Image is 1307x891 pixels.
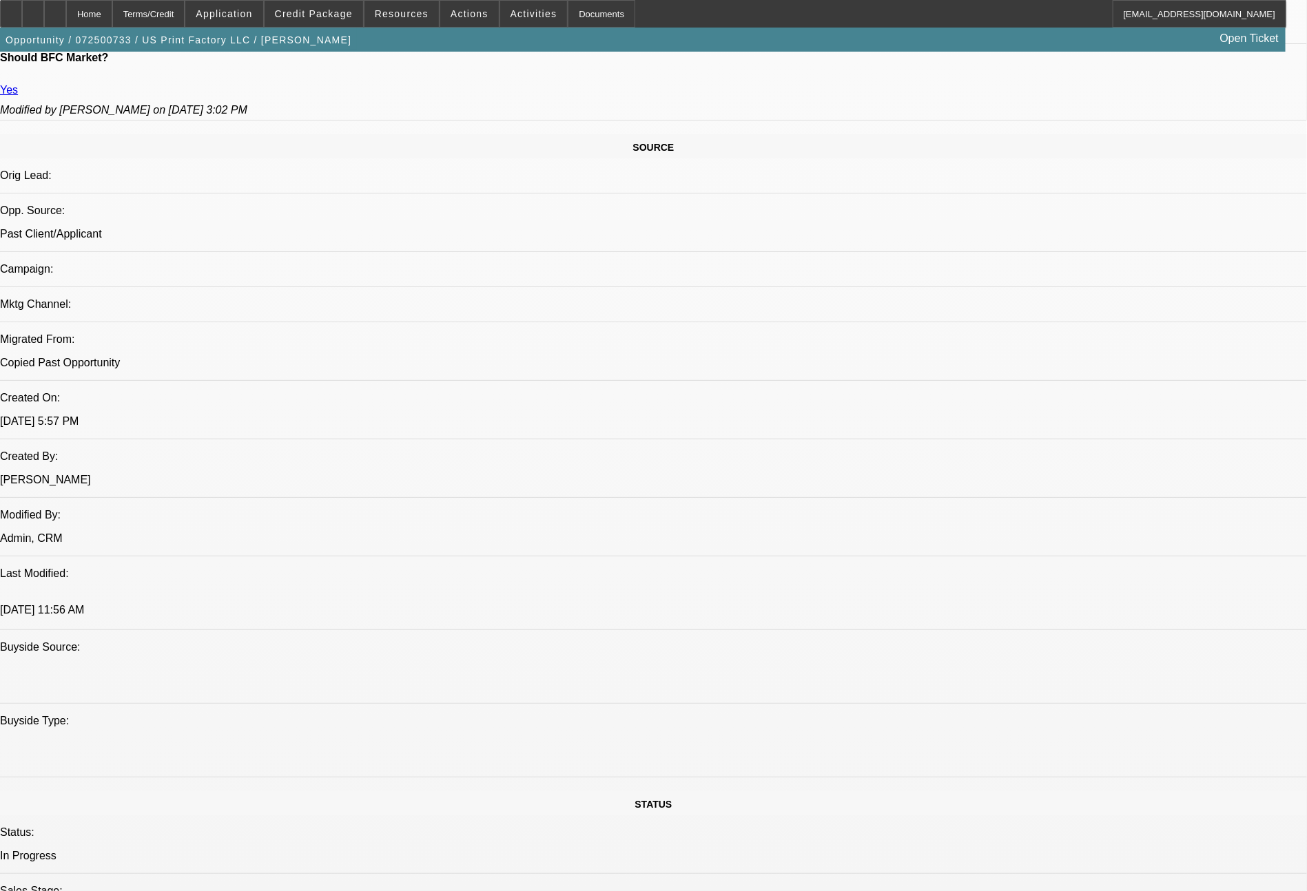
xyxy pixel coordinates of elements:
span: Opportunity / 072500733 / US Print Factory LLC / [PERSON_NAME] [6,34,351,45]
span: Application [196,8,252,19]
span: Activities [511,8,557,19]
span: SOURCE [633,142,675,153]
span: Actions [451,8,488,19]
button: Resources [364,1,439,27]
span: STATUS [635,799,672,810]
a: Open Ticket [1215,27,1284,50]
button: Actions [440,1,499,27]
span: Credit Package [275,8,353,19]
button: Activities [500,1,568,27]
button: Credit Package [265,1,363,27]
span: Resources [375,8,429,19]
button: Application [185,1,263,27]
